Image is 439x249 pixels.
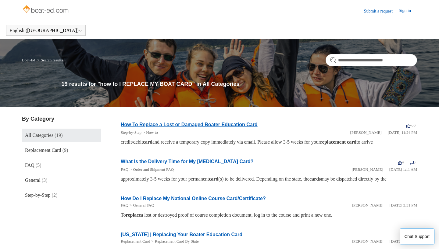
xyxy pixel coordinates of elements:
li: Replacement Card [121,238,150,244]
a: How to [146,130,158,135]
a: General FAQ [133,203,154,207]
li: [PERSON_NAME] [352,167,383,173]
span: Replacement Card [25,148,61,153]
li: FAQ [121,167,128,173]
h3: By Category [22,115,101,123]
a: Boat-Ed [22,58,35,62]
li: General FAQ [128,202,154,208]
a: How Do I Replace My National Online Course Card/Certificate? [121,196,266,201]
a: Submit a request [364,8,399,14]
a: Replacement Card [121,239,150,244]
span: (3) [42,178,48,183]
a: Step-by-Step [121,130,141,135]
span: (5) [36,163,41,168]
input: Search [326,54,417,66]
li: How to [141,130,158,136]
li: Boat-Ed [22,58,36,62]
time: 01/05/2024, 15:31 [390,203,417,207]
span: -56 [406,123,416,127]
em: cards [309,176,321,181]
li: Order and Shipment FAQ [128,167,174,173]
li: Step-by-Step [121,130,141,136]
a: Sign in [399,7,417,15]
time: 05/21/2024, 13:32 [390,239,417,244]
a: General (3) [22,174,101,187]
div: credit/debit and receive a temporary copy immediately via email. Please allow 3-5 weeks for your ... [121,138,417,146]
time: 03/14/2022, 01:11 [389,167,417,172]
li: Replacement Card By State [150,238,198,244]
a: All Categories (19) [22,129,101,142]
span: (9) [62,148,68,153]
div: To a lost or destroyed proof of course completion document, log in to the course and print a new ... [121,211,417,219]
a: [US_STATE] | Replacing Your Boater Education Card [121,232,242,237]
a: Replacement Card (9) [22,144,101,157]
span: 4 [398,160,404,164]
span: Step-by-Step [25,192,51,198]
em: replace [126,212,141,218]
li: FAQ [121,202,128,208]
span: All Categories [25,133,53,138]
span: FAQ [25,163,34,168]
li: [PERSON_NAME] [350,130,381,136]
span: (2) [52,192,58,198]
em: card [347,139,356,145]
div: approximately 3-5 weeks for your permanent (s) to be delivered. Depending on the state, the may b... [121,175,417,183]
em: card [209,176,218,181]
img: Boat-Ed Help Center home page [22,4,70,16]
li: [PERSON_NAME] [352,238,383,244]
a: FAQ [121,203,128,207]
a: Step-by-Step (2) [22,189,101,202]
span: 3 [410,160,416,164]
a: FAQ [121,167,128,172]
a: Order and Shipment FAQ [133,167,174,172]
a: What Is the Delivery Time for My [MEDICAL_DATA] Card? [121,159,254,164]
button: Chat Support [400,229,435,244]
li: Search results [36,58,63,62]
a: FAQ (5) [22,159,101,172]
em: card [143,139,152,145]
a: Replacement Card By State [155,239,199,244]
span: (19) [55,133,63,138]
em: replacement [320,139,346,145]
h1: 19 results for "how to I REPLACE MY BOAT CARD" in All Categories [62,80,417,88]
button: English ([GEOGRAPHIC_DATA]) [9,28,82,33]
a: How To Replace a Lost or Damaged Boater Education Card [121,122,258,127]
time: 03/10/2022, 23:24 [388,130,417,135]
li: [PERSON_NAME] [352,202,383,208]
span: General [25,178,41,183]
